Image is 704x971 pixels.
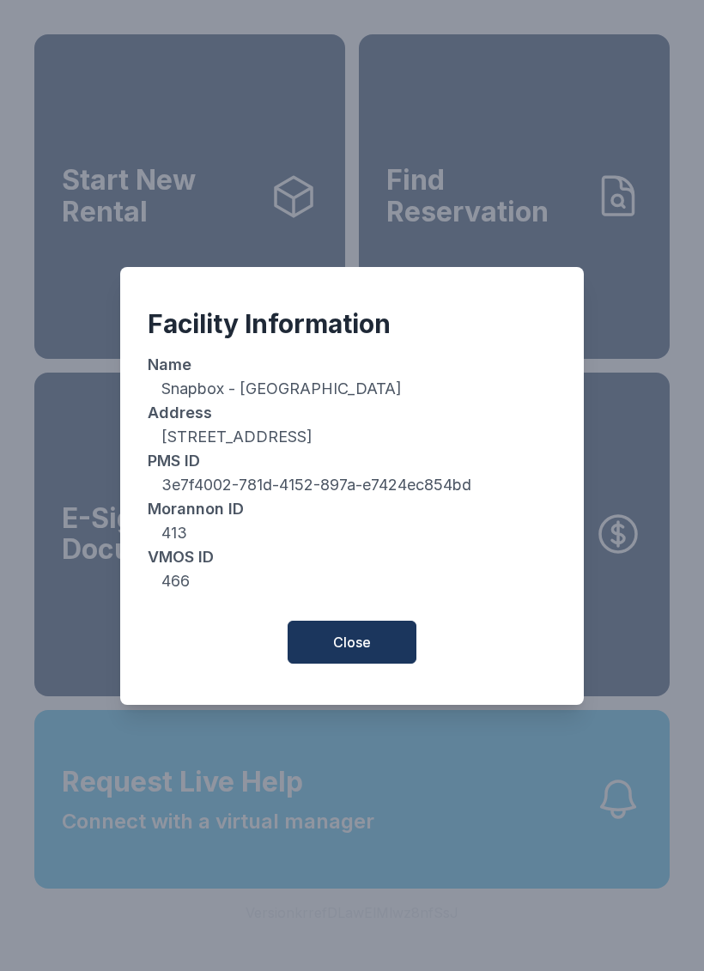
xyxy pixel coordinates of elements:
[148,569,556,593] dd: 466
[148,449,556,473] dt: PMS ID
[148,473,556,497] dd: 3e7f4002-781d-4152-897a-e7424ec854bd
[148,497,556,521] dt: Morannon ID
[148,545,556,569] dt: VMOS ID
[148,521,556,545] dd: 413
[148,308,556,339] div: Facility Information
[148,353,556,377] dt: Name
[148,377,556,401] dd: Snapbox - [GEOGRAPHIC_DATA]
[148,425,556,449] dd: [STREET_ADDRESS]
[148,401,556,425] dt: Address
[333,632,371,652] span: Close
